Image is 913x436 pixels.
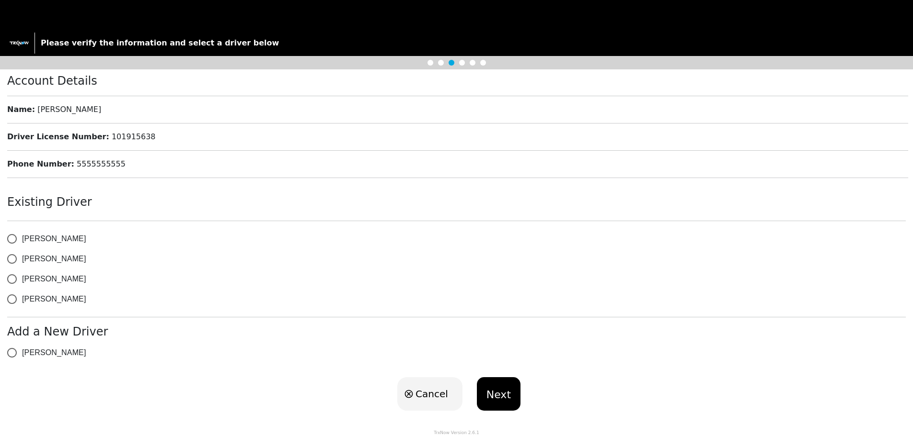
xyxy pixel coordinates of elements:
span: [PERSON_NAME] [22,347,86,358]
button: Next [477,377,520,411]
b: Name : [7,105,35,114]
div: 101915638 [7,131,908,143]
span: [PERSON_NAME] [22,293,86,305]
span: Cancel [416,387,448,401]
h4: Add a New Driver [7,325,906,339]
h4: Account Details [7,74,908,88]
span: [PERSON_NAME] [22,273,86,285]
span: [PERSON_NAME] [22,253,86,265]
button: Cancel [397,377,462,411]
b: Driver License Number : [7,132,109,141]
img: trx now logo [10,41,29,46]
div: 5555555555 [7,158,908,170]
h4: Existing Driver [7,195,906,209]
strong: Please verify the information and select a driver below [41,38,279,47]
span: [PERSON_NAME] [22,233,86,245]
div: [PERSON_NAME] [7,104,908,115]
b: Phone Number : [7,159,74,168]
